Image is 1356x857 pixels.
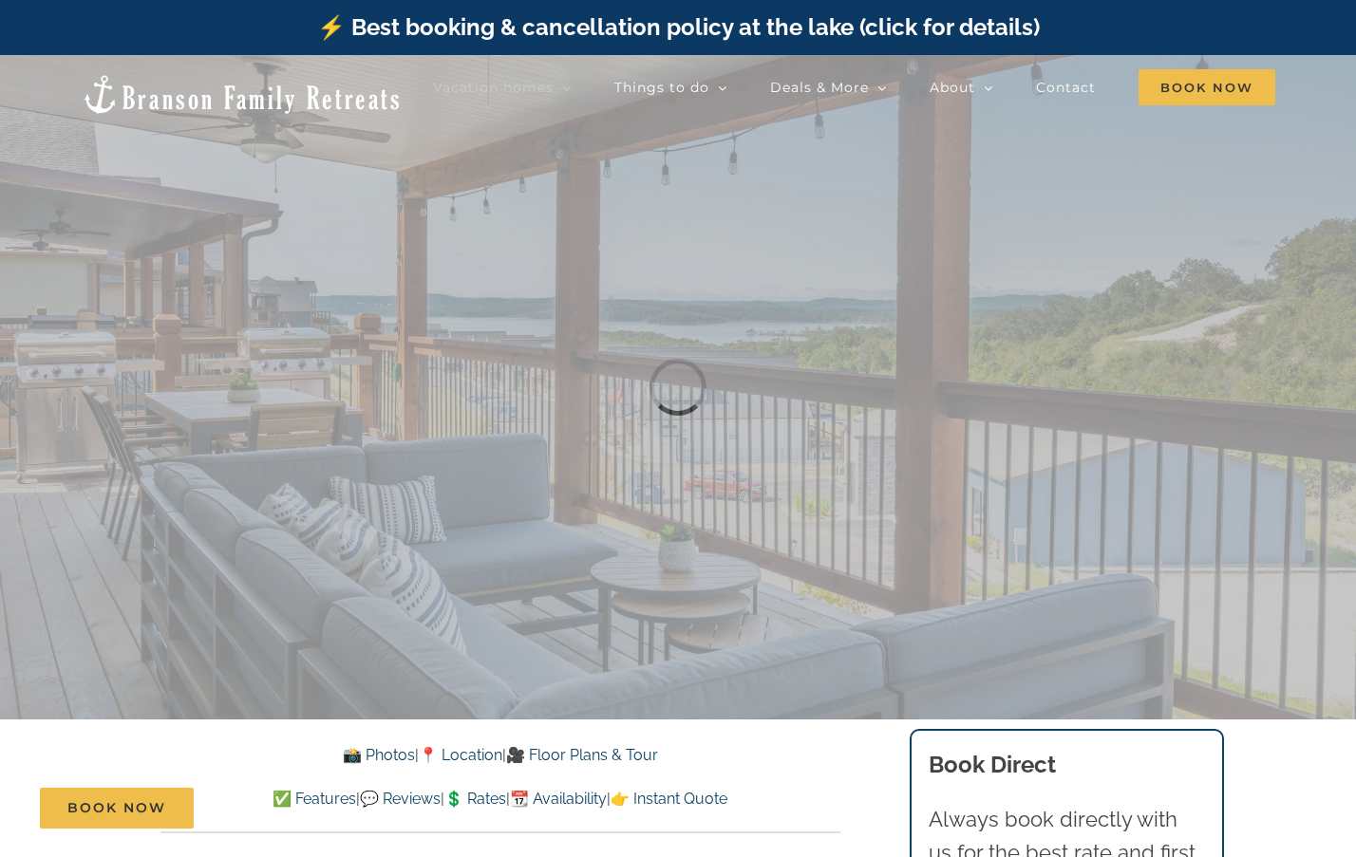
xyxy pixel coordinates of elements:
p: | | | | [160,787,840,811]
span: Things to do [614,81,709,94]
a: 🎥 Floor Plans & Tour [506,746,658,764]
span: Book Now [67,800,166,816]
span: Vacation homes [433,81,554,94]
span: About [930,81,975,94]
span: Book Now [1139,69,1275,105]
b: Book Direct [929,751,1056,778]
a: About [930,68,993,106]
a: Contact [1036,68,1096,106]
a: ⚡️ Best booking & cancellation policy at the lake (click for details) [317,13,1040,41]
img: Branson Family Retreats Logo [81,73,403,116]
a: 📍 Location [419,746,502,764]
a: Book Now [40,788,194,829]
p: | | [160,743,840,768]
span: Contact [1036,81,1096,94]
a: Deals & More [770,68,887,106]
a: Vacation homes [433,68,572,106]
a: Things to do [614,68,727,106]
a: 📸 Photos [343,746,415,764]
span: Deals & More [770,81,869,94]
nav: Main Menu [433,68,1275,106]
